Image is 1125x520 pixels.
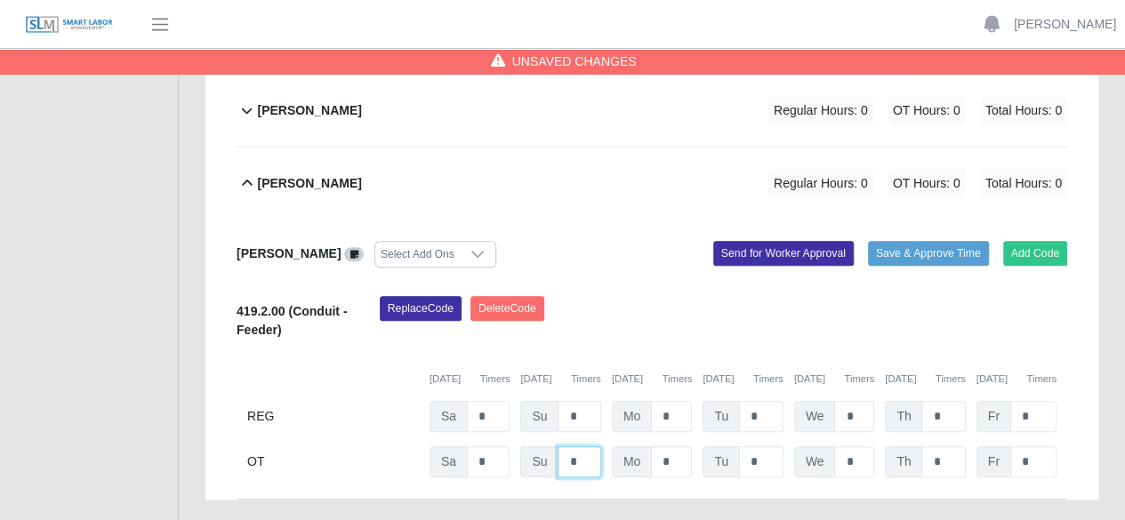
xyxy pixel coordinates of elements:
[257,101,361,120] b: [PERSON_NAME]
[794,372,874,387] div: [DATE]
[976,372,1057,387] div: [DATE]
[520,401,558,432] span: Su
[885,401,922,432] span: Th
[888,169,966,198] span: OT Hours: 0
[703,446,740,477] span: Tu
[703,401,740,432] span: Tu
[612,401,652,432] span: Mo
[430,401,468,432] span: Sa
[794,401,836,432] span: We
[753,372,783,387] button: Timers
[1026,372,1057,387] button: Timers
[885,372,965,387] div: [DATE]
[344,246,364,260] a: View/Edit Notes
[612,372,692,387] div: [DATE]
[936,372,966,387] button: Timers
[976,401,1011,432] span: Fr
[976,446,1011,477] span: Fr
[512,52,637,70] span: Unsaved Changes
[980,169,1067,198] span: Total Hours: 0
[794,446,836,477] span: We
[844,372,874,387] button: Timers
[868,241,989,266] button: Save & Approve Time
[768,96,873,125] span: Regular Hours: 0
[25,15,114,35] img: SLM Logo
[520,372,600,387] div: [DATE]
[430,372,510,387] div: [DATE]
[247,446,419,477] div: OT
[768,169,873,198] span: Regular Hours: 0
[1014,15,1116,34] a: [PERSON_NAME]
[237,246,341,260] b: [PERSON_NAME]
[612,446,652,477] span: Mo
[980,96,1067,125] span: Total Hours: 0
[257,174,361,193] b: [PERSON_NAME]
[480,372,510,387] button: Timers
[247,401,419,432] div: REG
[888,96,966,125] span: OT Hours: 0
[380,296,462,321] button: ReplaceCode
[1003,241,1068,266] button: Add Code
[375,242,460,267] div: Select Add Ons
[237,304,347,337] b: 419.2.00 (Conduit - Feeder)
[430,446,468,477] span: Sa
[237,75,1067,147] button: [PERSON_NAME] Regular Hours: 0 OT Hours: 0 Total Hours: 0
[520,446,558,477] span: Su
[713,241,854,266] button: Send for Worker Approval
[237,148,1067,220] button: [PERSON_NAME] Regular Hours: 0 OT Hours: 0 Total Hours: 0
[703,372,783,387] div: [DATE]
[662,372,692,387] button: Timers
[571,372,601,387] button: Timers
[470,296,544,321] button: DeleteCode
[885,446,922,477] span: Th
